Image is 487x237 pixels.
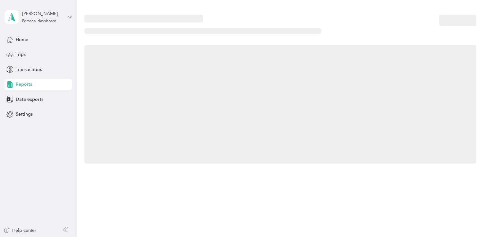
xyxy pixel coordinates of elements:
button: Help center [4,227,36,234]
div: [PERSON_NAME] [22,10,62,17]
span: Settings [16,111,33,118]
span: Trips [16,51,26,58]
iframe: Everlance-gr Chat Button Frame [451,201,487,237]
span: Home [16,36,28,43]
div: Personal dashboard [22,19,56,23]
span: Data exports [16,96,43,103]
span: Transactions [16,66,42,73]
span: Reports [16,81,32,88]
